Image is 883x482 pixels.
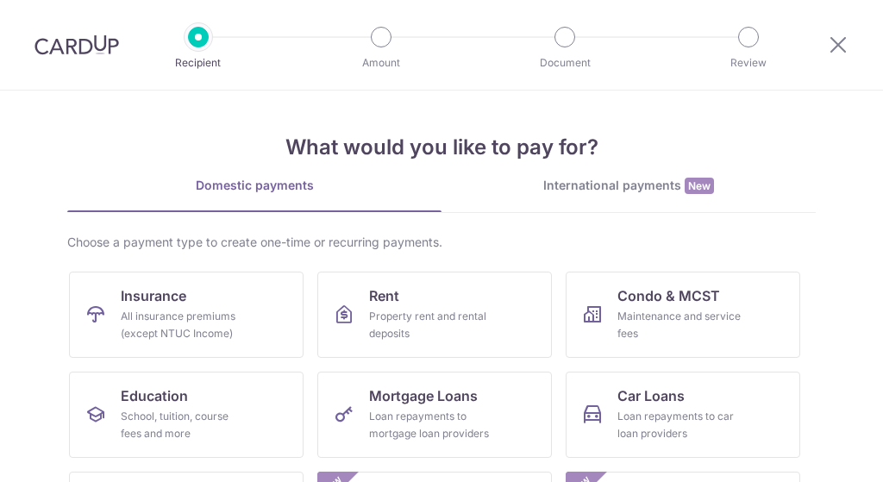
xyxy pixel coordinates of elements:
p: Recipient [135,54,262,72]
p: Document [501,54,629,72]
h4: What would you like to pay for? [67,132,816,163]
p: Amount [317,54,445,72]
span: New [685,178,714,194]
img: CardUp [34,34,119,55]
a: EducationSchool, tuition, course fees and more [69,372,304,458]
a: InsuranceAll insurance premiums (except NTUC Income) [69,272,304,358]
p: Review [685,54,812,72]
a: Condo & MCSTMaintenance and service fees [566,272,800,358]
div: Loan repayments to car loan providers [617,408,742,442]
div: School, tuition, course fees and more [121,408,245,442]
div: Loan repayments to mortgage loan providers [369,408,493,442]
span: Condo & MCST [617,285,720,306]
div: International payments [441,177,816,195]
div: Property rent and rental deposits [369,308,493,342]
span: Car Loans [617,385,685,406]
div: All insurance premiums (except NTUC Income) [121,308,245,342]
span: Insurance [121,285,186,306]
a: Car LoansLoan repayments to car loan providers [566,372,800,458]
div: Maintenance and service fees [617,308,742,342]
div: Choose a payment type to create one-time or recurring payments. [67,234,816,251]
a: RentProperty rent and rental deposits [317,272,552,358]
a: Mortgage LoansLoan repayments to mortgage loan providers [317,372,552,458]
span: Mortgage Loans [369,385,478,406]
span: Education [121,385,188,406]
span: Rent [369,285,399,306]
div: Domestic payments [67,177,441,194]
